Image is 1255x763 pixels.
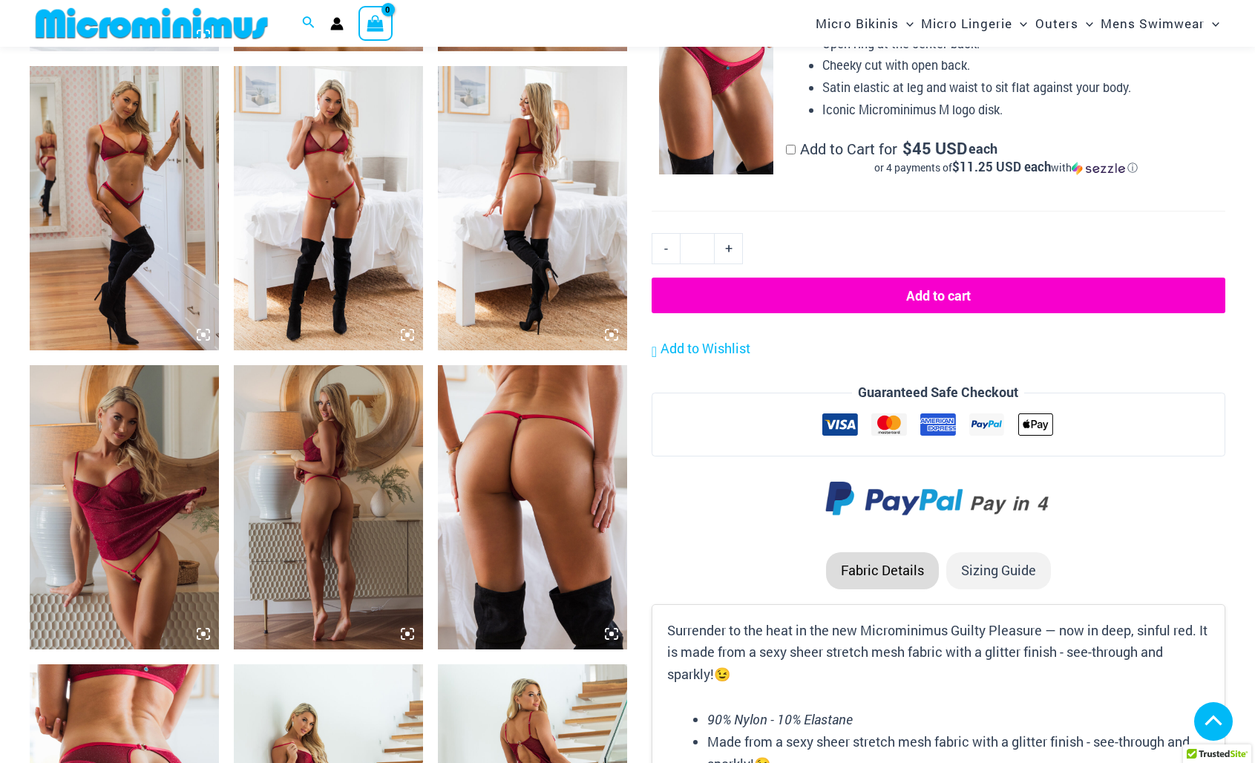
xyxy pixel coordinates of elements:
a: Micro BikinisMenu ToggleMenu Toggle [812,4,917,42]
img: Sezzle [1072,162,1125,175]
a: Micro LingerieMenu ToggleMenu Toggle [917,4,1031,42]
a: + [715,233,743,264]
p: Surrender to the heat in the new Microminimus Guilty Pleasure — now in deep, sinful red. It is ma... [667,620,1210,686]
div: or 4 payments of with [786,160,1225,175]
a: Add to Wishlist [652,338,750,360]
a: OutersMenu ToggleMenu Toggle [1032,4,1097,42]
img: Guilty Pleasures Red 1045 Bra 689 Micro [234,66,423,350]
a: Search icon link [302,14,315,33]
span: $ [902,137,912,159]
div: or 4 payments of$11.25 USD eachwithSezzle Click to learn more about Sezzle [786,160,1225,175]
li: Sizing Guide [946,552,1051,589]
em: 90% Nylon - 10% Elastane [707,710,853,728]
li: Satin elastic at leg and waist to sit flat against your body. [822,76,1225,99]
img: Guilty Pleasures Red 6045 Thong [659,2,774,174]
span: Micro Bikinis [816,4,899,42]
span: Menu Toggle [1012,4,1027,42]
span: Mens Swimwear [1101,4,1205,42]
button: Add to cart [652,278,1225,313]
img: Guilty Pleasures Red 689 Micro [438,365,627,649]
span: Add to Wishlist [661,339,750,357]
nav: Site Navigation [810,2,1225,45]
input: Product quantity [680,233,715,264]
a: Mens SwimwearMenu ToggleMenu Toggle [1097,4,1223,42]
span: Menu Toggle [1078,4,1093,42]
span: Menu Toggle [1205,4,1219,42]
img: Guilty Pleasures Red 1045 Bra 689 Micro [438,66,627,350]
span: Menu Toggle [899,4,914,42]
img: MM SHOP LOGO FLAT [30,7,274,40]
span: Micro Lingerie [921,4,1012,42]
label: Add to Cart for [786,139,1225,176]
a: Account icon link [330,17,344,30]
span: $11.25 USD each [952,158,1051,175]
li: Iconic Microminimus M logo disk. [822,99,1225,121]
li: Cheeky cut with open back. [822,54,1225,76]
span: each [969,141,997,156]
li: Fabric Details [826,552,939,589]
a: - [652,233,680,264]
span: 45 USD [902,141,967,156]
legend: Guaranteed Safe Checkout [852,381,1024,404]
input: Add to Cart for$45 USD eachor 4 payments of$11.25 USD eachwithSezzle Click to learn more about Se... [786,145,796,154]
a: View Shopping Cart, empty [358,6,393,40]
span: Outers [1035,4,1078,42]
img: Guilty Pleasures Red 1045 Bra 6045 Thong [30,66,219,350]
img: Guilty Pleasures Red 1260 Slip 689 Micro [30,365,219,649]
img: Guilty Pleasures Red 1260 Slip 689 Micro [234,365,423,649]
